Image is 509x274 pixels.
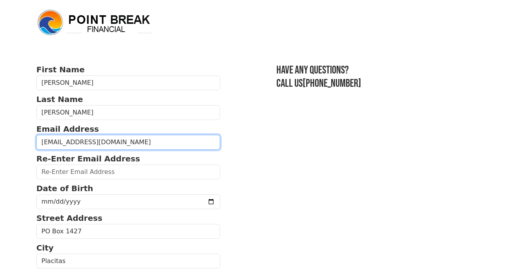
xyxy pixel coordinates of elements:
strong: Re-Enter Email Address [36,154,140,163]
input: City [36,254,220,269]
input: Last Name [36,105,220,120]
strong: Last Name [36,95,83,104]
strong: Street Address [36,213,102,223]
strong: Email Address [36,124,99,134]
input: Email Address [36,135,220,150]
strong: City [36,243,54,253]
input: Re-Enter Email Address [36,165,220,179]
h3: Call us [276,77,473,90]
img: logo.png [36,9,154,37]
strong: First Name [36,65,84,74]
input: First Name [36,75,220,90]
strong: Date of Birth [36,184,93,193]
a: [PHONE_NUMBER] [303,77,361,90]
input: Street Address [36,224,220,239]
h3: Have any questions? [276,64,473,77]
